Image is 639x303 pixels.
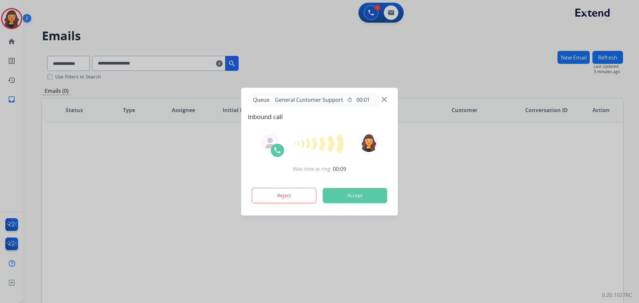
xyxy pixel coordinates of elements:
button: Reject [252,188,317,203]
img: close-button [382,97,387,102]
span: 00:09 [333,165,346,173]
span: 00:01 [356,96,370,104]
img: agent-avatar [265,138,276,148]
img: call-icon [274,146,282,154]
span: General Customer Support [272,96,346,104]
img: avatar [359,133,378,152]
mat-icon: timer [347,97,352,102]
span: Wait time at ring: [293,166,331,172]
p: Queue [251,96,272,104]
span: Inbound call [248,112,391,121]
button: Accept [323,188,387,203]
p: 0.20.1027RC [602,291,632,299]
